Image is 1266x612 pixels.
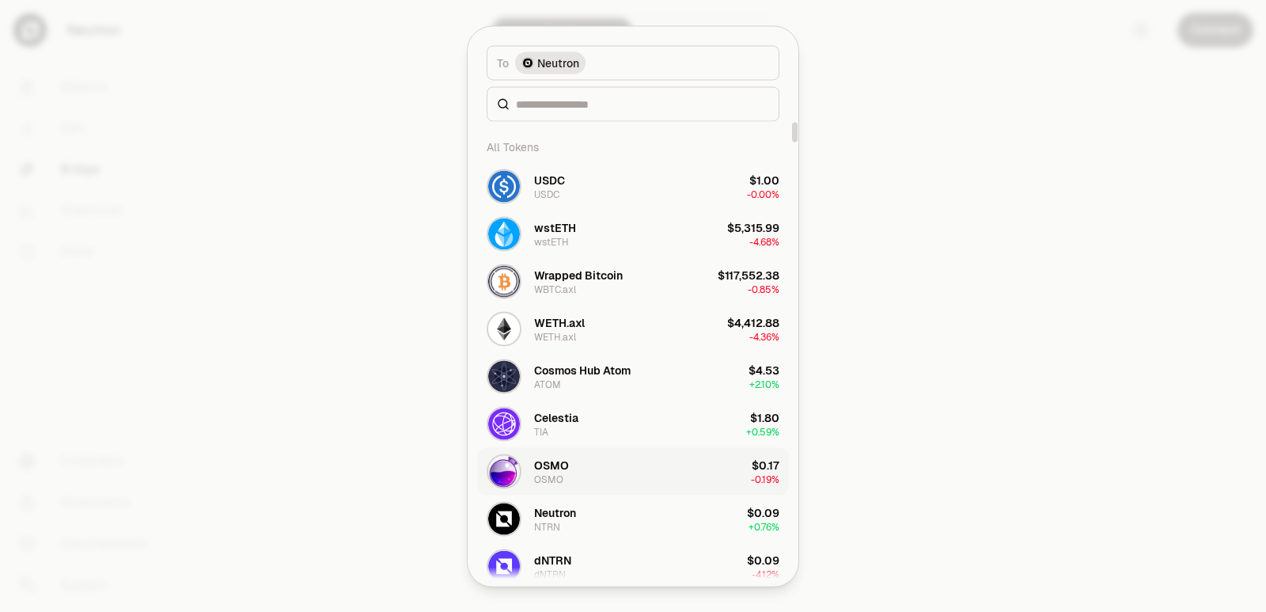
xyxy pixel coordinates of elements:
span: + 0.76% [749,520,779,533]
span: -4.12% [752,568,779,580]
button: dNTRN LogodNTRNdNTRN$0.09-4.12% [477,542,789,590]
div: Neutron [534,504,576,520]
img: dNTRN Logo [488,550,520,582]
div: Celestia [534,409,578,425]
div: $4.53 [749,362,779,378]
div: WETH.axl [534,314,585,330]
button: TIA LogoCelestiaTIA$1.80+0.59% [477,400,789,447]
div: Cosmos Hub Atom [534,362,631,378]
button: ToNeutron LogoNeutron [487,45,779,80]
span: To [497,55,509,70]
div: dNTRN [534,568,566,580]
span: + 0.59% [746,425,779,438]
img: TIA Logo [488,408,520,439]
div: OSMO [534,473,563,485]
div: NTRN [534,520,560,533]
div: $4,412.88 [727,314,779,330]
span: -4.68% [749,235,779,248]
button: OSMO LogoOSMOOSMO$0.17-0.19% [477,447,789,495]
div: $1.80 [750,409,779,425]
div: ATOM [534,378,561,390]
div: $0.09 [747,552,779,568]
div: OSMO [534,457,569,473]
div: $0.17 [752,457,779,473]
button: WBTC.axl LogoWrapped BitcoinWBTC.axl$117,552.38-0.85% [477,257,789,305]
button: NTRN LogoNeutronNTRN$0.09+0.76% [477,495,789,542]
div: $0.09 [747,504,779,520]
img: Neutron Logo [521,56,534,69]
img: USDC Logo [488,170,520,202]
div: WETH.axl [534,330,576,343]
button: wstETH LogowstETHwstETH$5,315.99-4.68% [477,210,789,257]
div: WBTC.axl [534,283,576,295]
div: $117,552.38 [718,267,779,283]
div: dNTRN [534,552,571,568]
div: wstETH [534,219,576,235]
div: USDC [534,188,559,200]
div: wstETH [534,235,569,248]
div: Wrapped Bitcoin [534,267,623,283]
div: All Tokens [477,131,789,162]
button: USDC LogoUSDCUSDC$1.00-0.00% [477,162,789,210]
img: NTRN Logo [488,503,520,534]
button: WETH.axl LogoWETH.axlWETH.axl$4,412.88-4.36% [477,305,789,352]
img: WETH.axl Logo [488,313,520,344]
span: -0.19% [751,473,779,485]
span: -0.00% [747,188,779,200]
span: Neutron [537,55,579,70]
div: USDC [534,172,565,188]
span: -4.36% [749,330,779,343]
button: ATOM LogoCosmos Hub AtomATOM$4.53+2.10% [477,352,789,400]
img: ATOM Logo [488,360,520,392]
span: -0.85% [748,283,779,295]
img: OSMO Logo [488,455,520,487]
img: WBTC.axl Logo [488,265,520,297]
div: $5,315.99 [727,219,779,235]
div: TIA [534,425,548,438]
img: wstETH Logo [488,218,520,249]
div: $1.00 [749,172,779,188]
span: + 2.10% [749,378,779,390]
